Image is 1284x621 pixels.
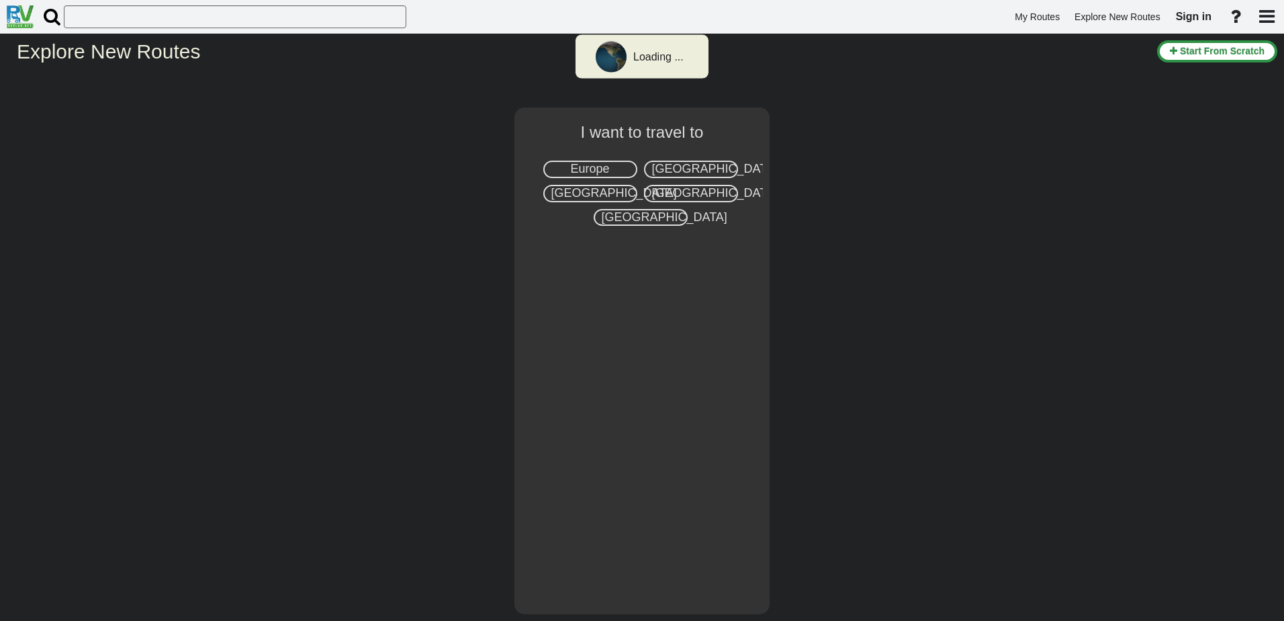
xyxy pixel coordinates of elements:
div: Europe [543,161,637,178]
button: Start From Scratch [1157,40,1277,63]
span: [GEOGRAPHIC_DATA] [652,162,778,175]
span: [GEOGRAPHIC_DATA] [551,186,677,200]
h2: Explore New Routes [17,40,1147,63]
div: [GEOGRAPHIC_DATA] [594,209,688,226]
span: I want to travel to [581,123,704,141]
span: Start From Scratch [1180,46,1265,56]
span: My Routes [1015,11,1060,22]
div: [GEOGRAPHIC_DATA] [543,185,637,202]
div: [GEOGRAPHIC_DATA] [644,161,738,178]
span: Europe [570,162,609,175]
a: Sign in [1170,3,1218,31]
div: [GEOGRAPHIC_DATA] [644,185,738,202]
span: [GEOGRAPHIC_DATA] [602,210,727,224]
div: Loading ... [633,50,684,65]
img: RvPlanetLogo.png [7,5,34,28]
span: [GEOGRAPHIC_DATA] [652,186,778,200]
span: Explore New Routes [1074,11,1160,22]
a: Explore New Routes [1068,4,1166,30]
a: My Routes [1009,4,1066,30]
span: Sign in [1176,11,1211,22]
